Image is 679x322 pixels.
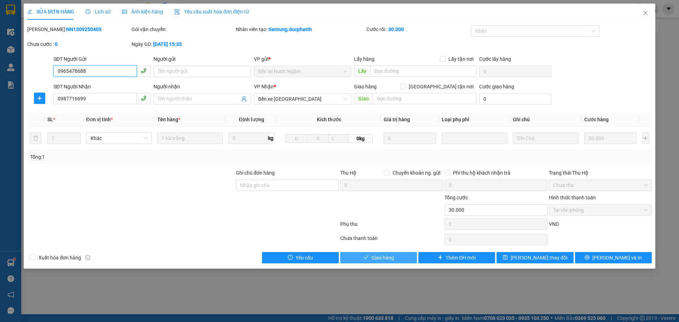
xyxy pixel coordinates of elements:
[503,255,508,260] span: save
[86,117,113,122] span: Đơn vị tính
[354,93,373,104] span: Giao
[479,56,511,62] label: Cước lấy hàng
[91,133,147,144] span: Khác
[30,153,262,161] div: Tổng: 1
[174,9,249,14] span: Yêu cầu xuất hóa đơn điện tử
[122,9,163,14] span: Ảnh kiện hàng
[510,113,581,127] th: Ghi chú
[30,133,41,144] button: delete
[307,134,329,143] input: R
[153,83,251,90] div: Người nhận
[132,40,234,48] div: Ngày GD:
[268,27,312,32] b: tientung.ducphatth
[34,93,45,104] button: plus
[267,133,274,144] span: kg
[384,133,436,144] input: 0
[364,255,368,260] span: check
[241,96,247,102] span: user-add
[317,117,341,122] span: Kích thước
[27,9,74,14] span: SỬA ĐƠN HÀNG
[370,65,476,77] input: Dọc đường
[575,252,652,263] button: printer[PERSON_NAME] và In
[340,170,356,176] span: Thu Hộ
[47,117,53,122] span: SL
[642,133,649,144] button: plus
[236,25,365,33] div: Nhân viên tạo:
[254,55,351,63] div: VP gửi
[643,10,648,16] span: close
[86,9,111,14] span: Lịch sử
[132,25,234,33] div: Gói vận chuyển:
[446,55,476,63] span: Lấy tận nơi
[549,221,559,227] span: VND
[262,252,339,263] button: exclamation-circleYêu cầu
[36,254,84,262] span: Xuất hóa đơn hàng
[348,134,372,143] span: 0kg
[439,113,510,127] th: Loại phụ phí
[153,41,182,47] b: [DATE] 15:35
[236,170,275,176] label: Ghi chú đơn hàng
[497,252,573,263] button: save[PERSON_NAME] thay đổi
[553,180,648,191] span: Chưa thu
[406,83,476,90] span: [GEOGRAPHIC_DATA] tận nơi
[388,27,404,32] b: 30.000
[354,84,377,89] span: Giao hàng
[636,4,655,23] button: Close
[55,41,58,47] b: 0
[371,254,394,262] span: Giao hàng
[53,83,151,90] div: SĐT Người Nhận
[511,254,567,262] span: [PERSON_NAME] thay đổi
[549,169,652,177] div: Trạng thái Thu Hộ
[585,255,590,260] span: printer
[141,68,146,74] span: phone
[122,9,127,14] span: picture
[445,195,468,200] span: Tổng cước
[446,254,476,262] span: Thêm ĐH mới
[157,133,223,144] input: VD: Bàn, Ghế
[258,66,347,77] span: Bến xe Nước Ngầm
[27,9,32,14] span: edit
[553,205,648,215] span: Tại văn phòng
[236,180,339,191] input: Ghi chú đơn hàng
[438,255,443,260] span: plus
[329,134,348,143] input: C
[513,133,578,144] input: Ghi Chú
[288,255,293,260] span: exclamation-circle
[418,252,495,263] button: plusThêm ĐH mới
[390,169,443,177] span: Chuyển khoản ng. gửi
[174,9,180,15] img: icon
[285,134,307,143] input: D
[296,254,313,262] span: Yêu cầu
[340,252,417,263] button: checkGiao hàng
[258,94,347,104] span: Bến xe Hoằng Hóa
[450,169,513,177] span: Phí thu hộ khách nhận trả
[584,117,609,122] span: Cước hàng
[339,234,444,247] div: Chưa thanh toán
[34,95,45,101] span: plus
[86,9,91,14] span: clock-circle
[157,117,180,122] span: Tên hàng
[339,220,444,233] div: Phụ thu
[254,84,274,89] span: VP Nhận
[27,25,130,33] div: [PERSON_NAME]:
[354,56,375,62] span: Lấy hàng
[153,55,251,63] div: Người gửi
[584,133,637,144] input: 0
[27,40,130,48] div: Chưa cước :
[373,93,476,104] input: Dọc đường
[479,93,551,105] input: Cước giao hàng
[141,95,146,101] span: phone
[53,55,151,63] div: SĐT Người Gửi
[384,117,410,122] span: Giá trị hàng
[366,25,469,33] div: Cước rồi :
[85,255,90,260] span: info-circle
[592,254,642,262] span: [PERSON_NAME] và In
[479,66,551,77] input: Cước lấy hàng
[479,84,514,89] label: Cước giao hàng
[239,117,264,122] span: Định lượng
[66,27,101,32] b: NN1309250405
[354,65,370,77] span: Lấy
[549,195,596,200] label: Hình thức thanh toán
